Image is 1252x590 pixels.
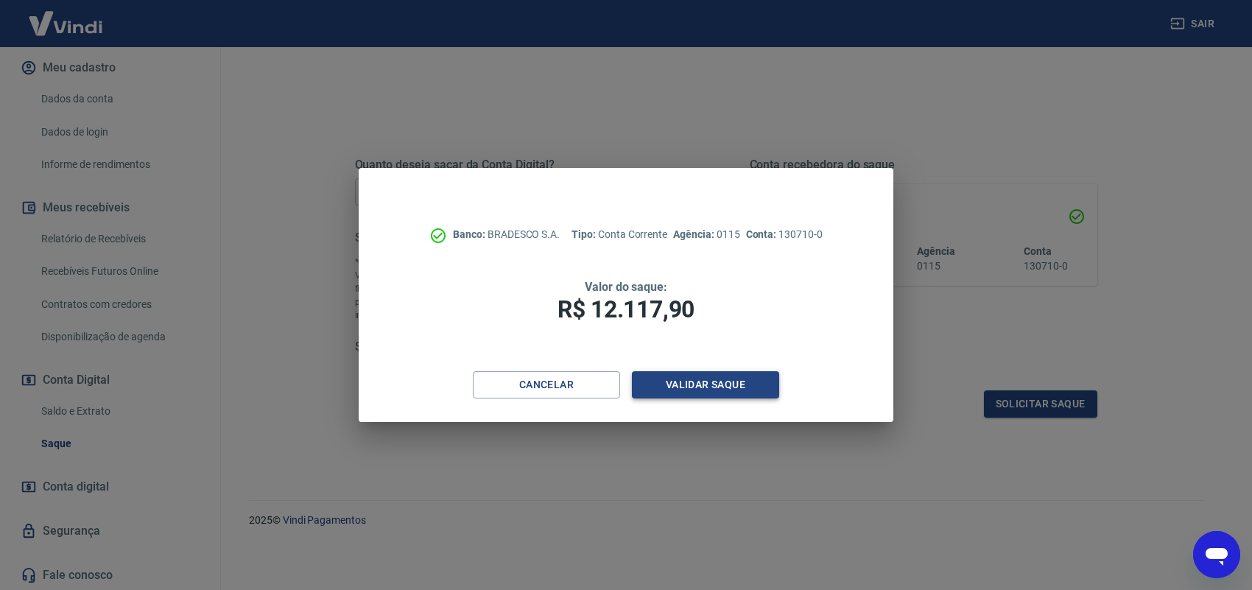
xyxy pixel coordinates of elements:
[746,227,823,242] p: 130710-0
[1193,531,1240,578] iframe: Botão para abrir a janela de mensagens
[572,228,598,240] span: Tipo:
[673,227,739,242] p: 0115
[473,371,620,398] button: Cancelar
[746,228,779,240] span: Conta:
[558,295,694,323] span: R$ 12.117,90
[453,227,560,242] p: BRADESCO S.A.
[673,228,717,240] span: Agência:
[572,227,667,242] p: Conta Corrente
[632,371,779,398] button: Validar saque
[585,280,667,294] span: Valor do saque:
[453,228,488,240] span: Banco:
